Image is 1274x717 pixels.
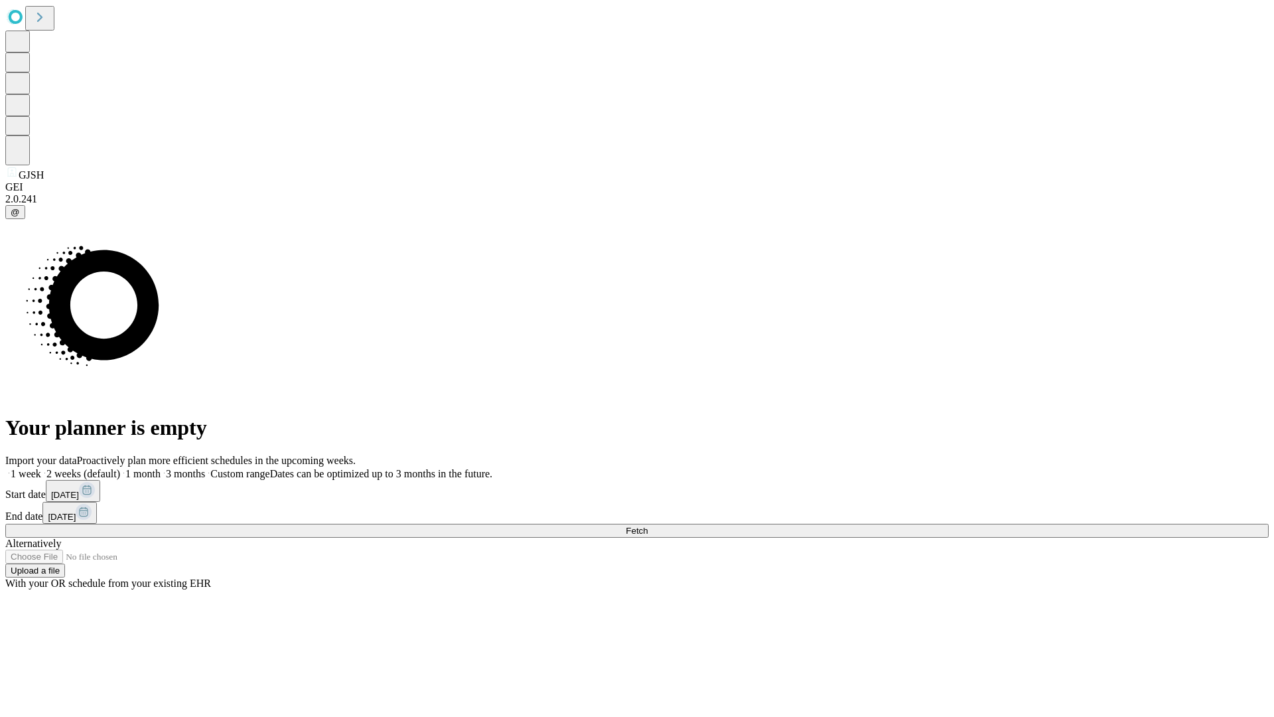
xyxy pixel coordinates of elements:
span: Fetch [626,526,648,536]
h1: Your planner is empty [5,416,1269,440]
div: End date [5,502,1269,524]
span: With your OR schedule from your existing EHR [5,578,211,589]
span: 1 month [125,468,161,479]
span: 2 weeks (default) [46,468,120,479]
span: @ [11,207,20,217]
div: Start date [5,480,1269,502]
button: @ [5,205,25,219]
span: 3 months [166,468,205,479]
span: Alternatively [5,538,61,549]
button: [DATE] [46,480,100,502]
span: GJSH [19,169,44,181]
button: Upload a file [5,564,65,578]
span: Import your data [5,455,77,466]
span: Proactively plan more efficient schedules in the upcoming weeks. [77,455,356,466]
span: [DATE] [48,512,76,522]
button: Fetch [5,524,1269,538]
span: Custom range [210,468,269,479]
span: Dates can be optimized up to 3 months in the future. [270,468,492,479]
div: 2.0.241 [5,193,1269,205]
span: 1 week [11,468,41,479]
button: [DATE] [42,502,97,524]
span: [DATE] [51,490,79,500]
div: GEI [5,181,1269,193]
